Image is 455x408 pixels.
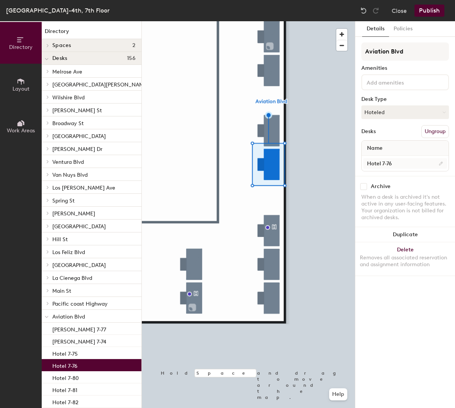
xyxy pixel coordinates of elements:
[365,77,433,86] input: Add amenities
[52,324,106,333] p: [PERSON_NAME] 7-77
[52,146,102,152] span: [PERSON_NAME] Dr
[52,373,79,381] p: Hotel 7-80
[52,288,71,294] span: Main St
[52,361,77,369] p: Hotel 7-76
[42,27,141,39] h1: Directory
[52,82,149,88] span: [GEOGRAPHIC_DATA][PERSON_NAME]
[52,397,78,406] p: Hotel 7-82
[52,107,102,114] span: [PERSON_NAME] St
[421,125,449,138] button: Ungroup
[13,86,30,92] span: Layout
[360,7,367,14] img: Undo
[52,42,71,49] span: Spaces
[52,172,88,178] span: Van Nuys Blvd
[52,275,92,281] span: La Cienega Blvd
[52,223,106,230] span: [GEOGRAPHIC_DATA]
[52,336,106,345] p: [PERSON_NAME] 7-74
[363,158,447,169] input: Unnamed desk
[52,55,67,61] span: Desks
[52,159,84,165] span: Ventura Blvd
[361,129,376,135] div: Desks
[52,133,106,140] span: [GEOGRAPHIC_DATA]
[127,55,135,61] span: 156
[371,184,391,190] div: Archive
[361,194,449,221] div: When a desk is archived it's not active in any user-facing features. Your organization is not bil...
[52,262,106,268] span: [GEOGRAPHIC_DATA]
[52,120,84,127] span: Broadway St
[362,21,389,37] button: Details
[355,242,455,276] button: DeleteRemoves all associated reservation and assignment information
[52,210,95,217] span: [PERSON_NAME]
[132,42,135,49] span: 2
[52,185,115,191] span: Los [PERSON_NAME] Ave
[414,5,444,17] button: Publish
[52,348,78,357] p: Hotel 7-75
[355,227,455,242] button: Duplicate
[392,5,407,17] button: Close
[52,249,85,256] span: Los Feliz Blvd
[360,254,450,268] div: Removes all associated reservation and assignment information
[361,65,449,71] div: Amenities
[52,236,68,243] span: Hill St
[361,96,449,102] div: Desk Type
[52,314,85,320] span: Aviation Blvd
[9,44,33,50] span: Directory
[329,388,347,400] button: Help
[372,7,380,14] img: Redo
[363,141,386,155] span: Name
[52,198,75,204] span: Spring St
[52,301,108,307] span: Pacific coast Highway
[389,21,417,37] button: Policies
[52,69,82,75] span: Melrose Ave
[6,6,110,15] div: [GEOGRAPHIC_DATA]-4th, 7th Floor
[52,94,85,101] span: Wilshire Blvd
[361,105,449,119] button: Hoteled
[52,385,77,394] p: Hotel 7-81
[7,127,35,134] span: Work Areas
